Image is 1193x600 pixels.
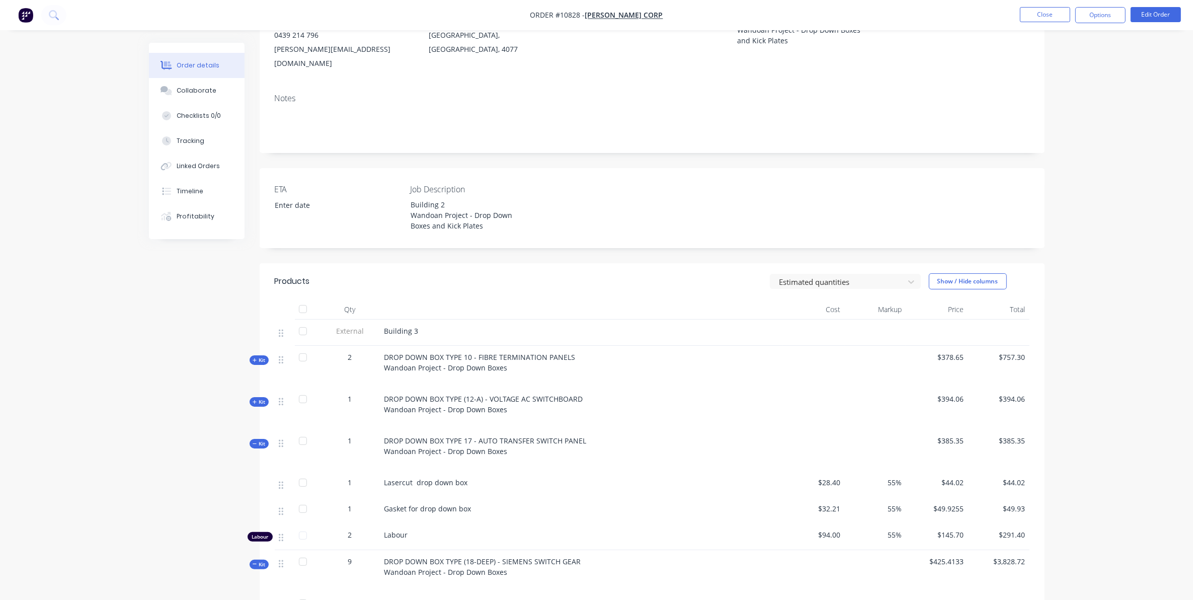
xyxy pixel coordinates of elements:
button: Timeline [149,179,245,204]
span: $385.35 [910,435,964,446]
div: Markup [844,299,906,320]
span: $385.35 [972,435,1025,446]
button: Kit [250,560,269,569]
span: 9 [348,556,352,567]
button: Edit Order [1131,7,1181,22]
span: Building 3 [384,326,419,336]
div: 0439 214 796 [275,28,413,42]
span: 2 [348,530,352,540]
span: $291.40 [972,530,1025,540]
span: $394.06 [972,394,1025,404]
a: [PERSON_NAME] Corp [585,11,663,20]
span: Kit [253,398,266,406]
div: [PERSON_NAME][EMAIL_ADDRESS][DOMAIN_NAME] [275,42,413,70]
button: Show / Hide columns [929,273,1007,289]
div: Profitability [177,212,214,221]
div: Price [906,299,968,320]
span: $32.21 [787,503,841,514]
button: Tracking [149,128,245,154]
span: 2 [348,352,352,362]
button: Kit [250,397,269,407]
span: Order #10828 - [530,11,585,20]
span: 1 [348,394,352,404]
div: Checklists 0/0 [177,111,221,120]
span: Kit [253,356,266,364]
button: Kit [250,355,269,365]
span: 1 [348,435,352,446]
span: DROP DOWN BOX TYPE (18-DEEP) - SIEMENS SWITCH GEAR Wandoan Project - Drop Down Boxes [384,557,581,577]
div: Linked Orders [177,162,220,171]
span: Labour [384,530,408,540]
span: $49.9255 [910,503,964,514]
span: 55% [848,503,902,514]
div: Building 2 Wandoan Project - Drop Down Boxes and Kick Plates [403,197,528,233]
span: $49.93 [972,503,1025,514]
span: $44.02 [910,477,964,488]
span: $94.00 [787,530,841,540]
div: Timeline [177,187,203,196]
input: Enter date [268,198,393,213]
label: Job Description [410,183,536,195]
span: $378.65 [910,352,964,362]
span: $394.06 [910,394,964,404]
span: $145.70 [910,530,964,540]
button: Checklists 0/0 [149,103,245,128]
span: External [324,326,376,336]
div: Qty [320,299,380,320]
span: 1 [348,477,352,488]
span: Kit [253,440,266,447]
button: Linked Orders [149,154,245,179]
span: DROP DOWN BOX TYPE 17 - AUTO TRANSFER SWITCH PANEL Wandoan Project - Drop Down Boxes [384,436,587,456]
span: Lasercut drop down box [384,478,468,487]
div: Products [275,275,310,287]
span: $28.40 [787,477,841,488]
div: Total [968,299,1029,320]
button: Profitability [149,204,245,229]
div: [PERSON_NAME]0439 214 796[PERSON_NAME][EMAIL_ADDRESS][DOMAIN_NAME] [275,14,413,70]
span: $757.30 [972,352,1025,362]
button: Order details [149,53,245,78]
div: Order details [177,61,219,70]
span: Kit [253,561,266,568]
button: Collaborate [149,78,245,103]
button: Options [1075,7,1126,23]
div: [STREET_ADDRESS][GEOGRAPHIC_DATA], [GEOGRAPHIC_DATA], 4077 [429,14,567,56]
span: $3,828.72 [972,556,1025,567]
div: Tracking [177,136,204,145]
span: 55% [848,477,902,488]
label: ETA [275,183,401,195]
div: Labour [248,532,273,542]
button: Close [1020,7,1070,22]
div: Notes [275,94,1029,103]
button: Kit [250,439,269,448]
span: 1 [348,503,352,514]
span: DROP DOWN BOX TYPE 10 - FIBRE TERMINATION PANELS Wandoan Project - Drop Down Boxes [384,352,576,372]
div: Cost [783,299,845,320]
div: Collaborate [177,86,216,95]
div: [GEOGRAPHIC_DATA], [GEOGRAPHIC_DATA], 4077 [429,28,567,56]
span: $425.4133 [910,556,964,567]
span: Gasket for drop down box [384,504,471,513]
img: Factory [18,8,33,23]
span: $44.02 [972,477,1025,488]
span: 55% [848,530,902,540]
span: DROP DOWN BOX TYPE (12-A) - VOLTAGE AC SWITCHBOARD Wandoan Project - Drop Down Boxes [384,394,583,414]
